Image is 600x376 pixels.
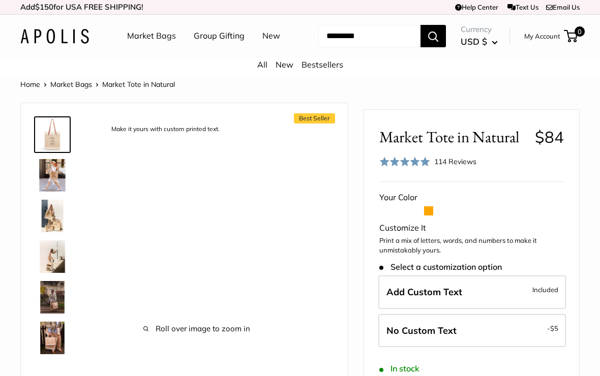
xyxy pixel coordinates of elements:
[34,320,71,356] a: Market Tote in Natural
[257,59,267,70] a: All
[461,36,487,47] span: USD $
[379,221,564,236] div: Customize It
[379,262,502,272] span: Select a customization option
[20,80,40,89] a: Home
[434,157,476,166] span: 114 Reviews
[35,2,53,12] span: $150
[294,113,335,123] span: Best Seller
[386,286,462,298] span: Add Custom Text
[127,28,176,44] a: Market Bags
[550,324,558,332] span: $5
[36,281,69,314] img: Market Tote in Natural
[379,364,419,373] span: In stock
[36,159,69,192] img: Market Tote in Natural
[378,275,566,309] label: Add Custom Text
[575,26,585,37] span: 0
[106,122,225,136] div: Make it yours with custom printed text.
[276,59,293,70] a: New
[34,116,71,153] a: description_Make it yours with custom printed text.
[36,200,69,232] img: description_The Original Market bag in its 4 native styles
[302,59,343,70] a: Bestsellers
[262,28,280,44] a: New
[535,127,564,147] span: $84
[102,80,175,89] span: Market Tote in Natural
[34,238,71,275] a: description_Effortless style that elevates every moment
[20,78,175,91] nav: Breadcrumb
[379,128,527,146] span: Market Tote in Natural
[386,325,457,336] span: No Custom Text
[547,322,558,334] span: -
[34,157,71,194] a: Market Tote in Natural
[507,3,538,11] a: Text Us
[461,34,498,50] button: USD $
[102,322,291,336] span: Roll over image to zoom in
[34,198,71,234] a: description_The Original Market bag in its 4 native styles
[455,3,498,11] a: Help Center
[194,28,245,44] a: Group Gifting
[20,29,89,44] img: Apolis
[34,279,71,316] a: Market Tote in Natural
[36,322,69,354] img: Market Tote in Natural
[546,3,580,11] a: Email Us
[36,240,69,273] img: description_Effortless style that elevates every moment
[379,236,564,256] p: Print a mix of letters, words, and numbers to make it unmistakably yours.
[36,118,69,151] img: description_Make it yours with custom printed text.
[532,284,558,296] span: Included
[421,25,446,47] button: Search
[524,30,560,42] a: My Account
[461,22,498,37] span: Currency
[318,25,421,47] input: Search...
[565,30,578,42] a: 0
[378,314,566,348] label: Leave Blank
[50,80,92,89] a: Market Bags
[379,190,564,205] div: Your Color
